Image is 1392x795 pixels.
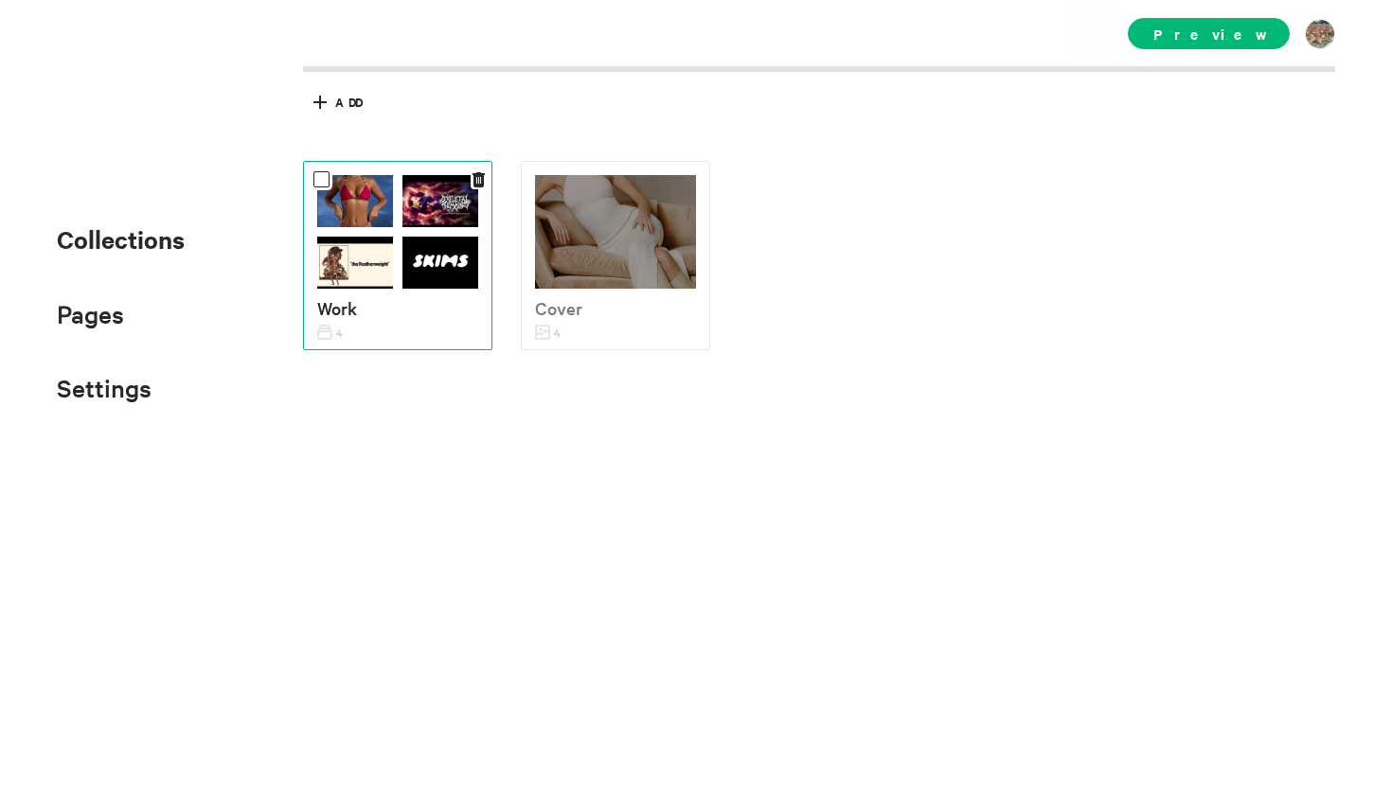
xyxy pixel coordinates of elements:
[335,94,362,111] span: Add
[1128,18,1290,49] span: Preview
[317,237,393,293] img: hqdefault.jpg
[317,294,478,322] p: Work
[57,222,185,256] span: Collections
[57,372,152,403] span: Settings
[402,237,478,289] img: IMG_8125.jpeg
[535,294,696,322] p: Cover
[57,298,124,329] span: Pages
[317,324,343,343] p: 4
[535,324,561,343] p: 4
[317,175,393,227] img: Screenshot-2025-05-13-at-6.07.29PM.png
[402,175,478,232] img: hqdefault.jpg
